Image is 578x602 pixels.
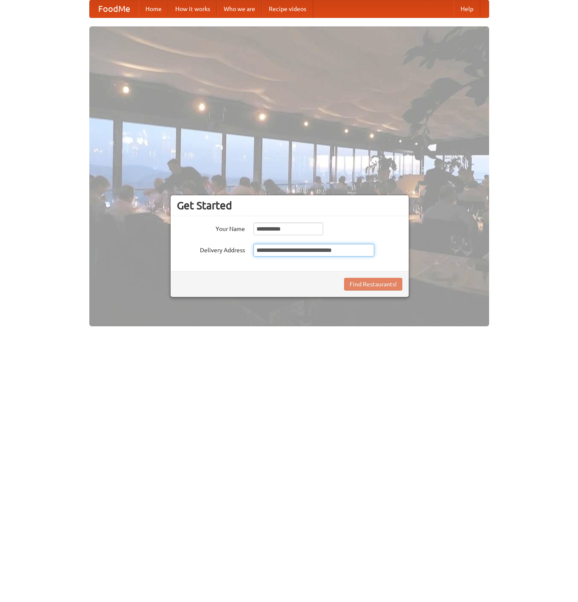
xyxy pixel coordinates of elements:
[217,0,262,17] a: Who we are
[262,0,313,17] a: Recipe videos
[139,0,168,17] a: Home
[177,244,245,254] label: Delivery Address
[454,0,480,17] a: Help
[344,278,402,291] button: Find Restaurants!
[177,199,402,212] h3: Get Started
[177,223,245,233] label: Your Name
[168,0,217,17] a: How it works
[90,0,139,17] a: FoodMe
